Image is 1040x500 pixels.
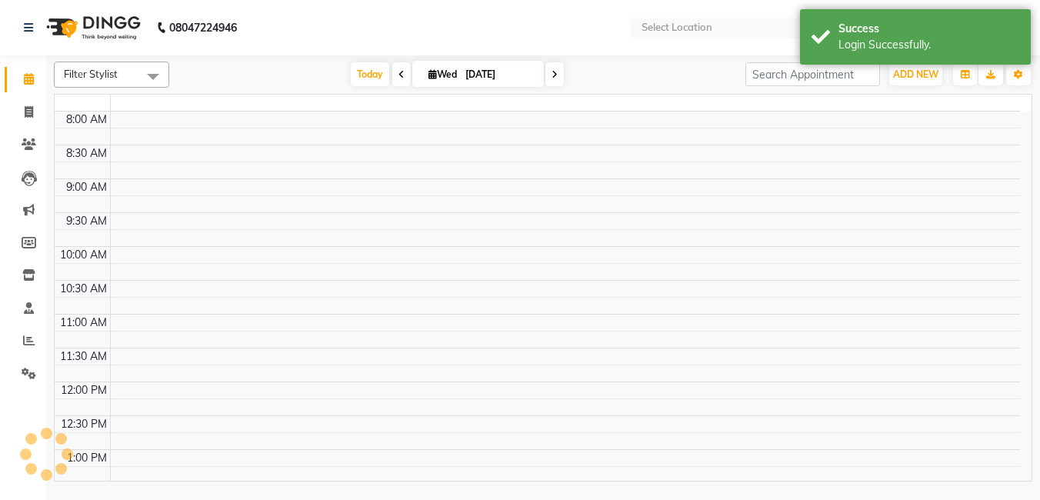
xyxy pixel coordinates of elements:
button: ADD NEW [889,64,942,85]
span: Wed [425,68,461,80]
span: ADD NEW [893,68,938,80]
div: 12:30 PM [58,416,110,432]
div: 11:00 AM [57,315,110,331]
div: Select Location [642,20,712,35]
div: 10:30 AM [57,281,110,297]
input: 2025-09-03 [461,63,538,86]
div: 10:00 AM [57,247,110,263]
div: Login Successfully. [838,37,1019,53]
div: 12:00 PM [58,382,110,398]
b: 08047224946 [169,6,237,49]
div: Success [838,21,1019,37]
div: 8:00 AM [63,112,110,128]
div: 9:00 AM [63,179,110,195]
div: 1:00 PM [64,450,110,466]
div: 9:30 AM [63,213,110,229]
div: 11:30 AM [57,348,110,365]
div: 8:30 AM [63,145,110,162]
input: Search Appointment [745,62,880,86]
span: Filter Stylist [64,68,118,80]
span: Today [351,62,389,86]
img: logo [39,6,145,49]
